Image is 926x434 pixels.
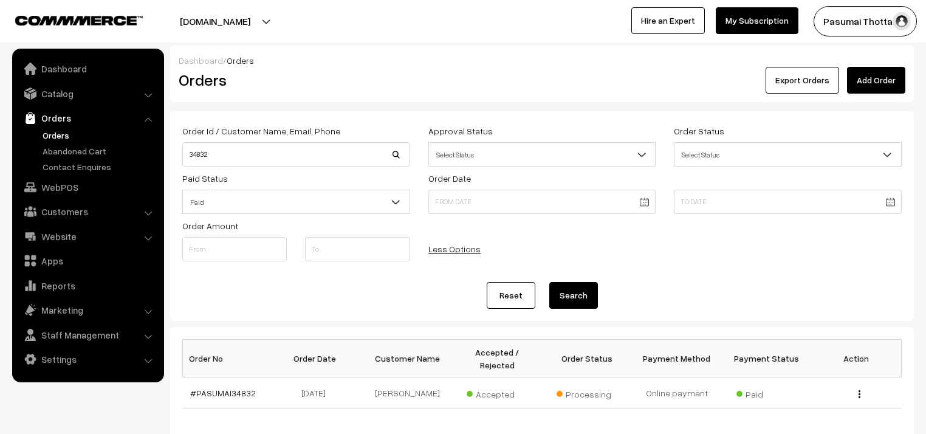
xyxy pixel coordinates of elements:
[428,190,656,214] input: From Date
[814,6,917,36] button: Pasumai Thotta…
[182,125,340,137] label: Order Id / Customer Name, Email, Phone
[812,340,902,377] th: Action
[15,12,122,27] a: COMMMERCE
[362,340,452,377] th: Customer Name
[15,83,160,105] a: Catalog
[847,67,905,94] a: Add Order
[716,7,798,34] a: My Subscription
[15,250,160,272] a: Apps
[452,340,542,377] th: Accepted / Rejected
[467,385,527,401] span: Accepted
[15,299,160,321] a: Marketing
[15,58,160,80] a: Dashboard
[674,125,724,137] label: Order Status
[179,55,223,66] a: Dashboard
[893,12,911,30] img: user
[15,201,160,222] a: Customers
[632,377,722,408] td: Online payment
[428,244,481,254] a: Less Options
[305,237,410,261] input: To
[183,191,410,213] span: Paid
[766,67,839,94] button: Export Orders
[674,142,902,167] span: Select Status
[179,71,409,89] h2: Orders
[736,385,797,401] span: Paid
[362,377,452,408] td: [PERSON_NAME]
[182,219,238,232] label: Order Amount
[549,282,598,309] button: Search
[39,160,160,173] a: Contact Enquires
[272,340,362,377] th: Order Date
[542,340,632,377] th: Order Status
[15,324,160,346] a: Staff Management
[182,142,410,167] input: Order Id / Customer Name / Customer Email / Customer Phone
[15,348,160,370] a: Settings
[428,142,656,167] span: Select Status
[179,54,905,67] div: /
[182,237,287,261] input: From
[428,125,493,137] label: Approval Status
[227,55,254,66] span: Orders
[722,340,812,377] th: Payment Status
[182,190,410,214] span: Paid
[15,107,160,129] a: Orders
[190,388,256,398] a: #PASUMAI34832
[557,385,617,401] span: Processing
[632,340,722,377] th: Payment Method
[182,172,228,185] label: Paid Status
[487,282,535,309] a: Reset
[137,6,293,36] button: [DOMAIN_NAME]
[39,145,160,157] a: Abandoned Cart
[631,7,705,34] a: Hire an Expert
[15,176,160,198] a: WebPOS
[674,190,902,214] input: To Date
[15,275,160,297] a: Reports
[39,129,160,142] a: Orders
[15,226,160,247] a: Website
[428,172,471,185] label: Order Date
[15,16,143,25] img: COMMMERCE
[429,144,656,165] span: Select Status
[859,390,860,398] img: Menu
[674,144,901,165] span: Select Status
[272,377,362,408] td: [DATE]
[183,340,273,377] th: Order No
